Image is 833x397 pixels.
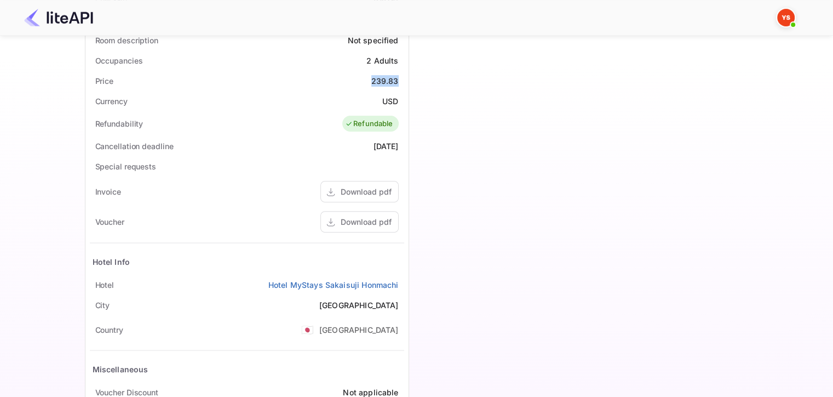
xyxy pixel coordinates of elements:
div: Cancellation deadline [95,140,174,152]
div: Download pdf [341,186,392,197]
div: Currency [95,95,128,107]
div: [GEOGRAPHIC_DATA] [319,299,399,311]
span: United States [301,320,314,339]
div: Not specified [348,35,399,46]
div: 2 Adults [366,55,398,66]
div: Special requests [95,161,156,172]
div: 239.83 [371,75,399,87]
div: [DATE] [374,140,399,152]
div: Hotel Info [93,256,130,268]
div: USD [382,95,398,107]
div: [GEOGRAPHIC_DATA] [319,324,399,336]
div: Price [95,75,114,87]
a: Hotel MyStays Sakaisuji Honmachi [268,279,399,291]
div: Refundability [95,118,143,129]
div: Country [95,324,123,336]
img: LiteAPI Logo [24,9,93,26]
div: City [95,299,110,311]
div: Download pdf [341,216,392,228]
div: Room description [95,35,158,46]
div: Refundable [345,118,393,129]
div: Occupancies [95,55,143,66]
img: Yandex Support [777,9,795,26]
div: Invoice [95,186,121,197]
div: Hotel [95,279,114,291]
div: Voucher [95,216,124,228]
div: Miscellaneous [93,364,148,375]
